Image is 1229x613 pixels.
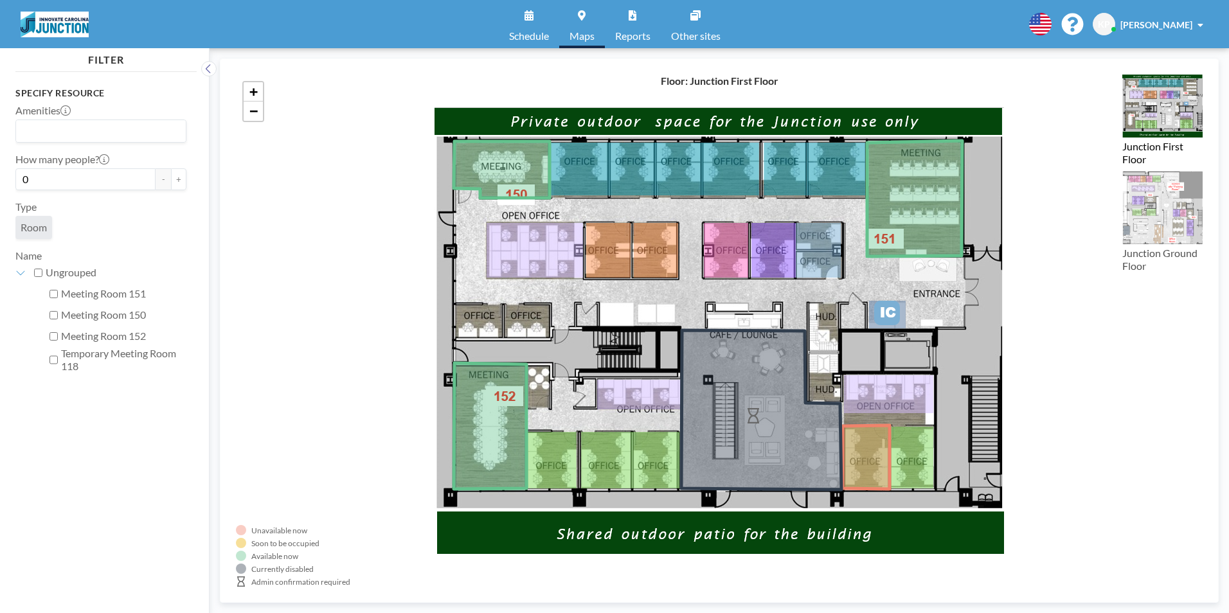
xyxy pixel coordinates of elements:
[251,577,350,587] div: Admin confirmation required
[244,82,263,102] a: Zoom in
[570,31,595,41] span: Maps
[1122,247,1198,272] label: Junction Ground Floor
[671,31,721,41] span: Other sites
[61,330,186,342] label: Meeting Room 152
[61,287,186,300] label: Meeting Room 151
[249,84,258,100] span: +
[171,168,186,190] button: +
[15,48,197,66] h4: FILTER
[156,168,171,190] button: -
[1122,75,1203,138] img: 3976ca476e1e6d5dd6c90708b3b90000.png
[15,87,186,99] h3: Specify resource
[61,308,186,321] label: Meeting Room 150
[15,104,71,117] label: Amenities
[251,526,307,535] div: Unavailable now
[1120,19,1192,30] span: [PERSON_NAME]
[15,153,109,166] label: How many people?
[251,538,319,548] div: Soon to be occupied
[661,75,778,87] h4: Floor: Junction First Floor
[15,249,42,262] label: Name
[21,221,47,234] span: Room
[1098,19,1110,30] span: KP
[1122,140,1183,165] label: Junction First Floor
[251,564,314,574] div: Currently disabled
[15,200,37,213] label: Type
[509,31,549,41] span: Schedule
[16,120,186,142] div: Search for option
[251,551,298,561] div: Available now
[21,12,89,37] img: organization-logo
[61,347,186,373] label: Temporary Meeting Room 118
[244,102,263,121] a: Zoom out
[249,103,258,119] span: −
[46,266,186,279] label: Ungrouped
[615,31,650,41] span: Reports
[17,123,179,139] input: Search for option
[1122,171,1203,244] img: 48647ba96d77f71270a56cbfe03b9728.png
